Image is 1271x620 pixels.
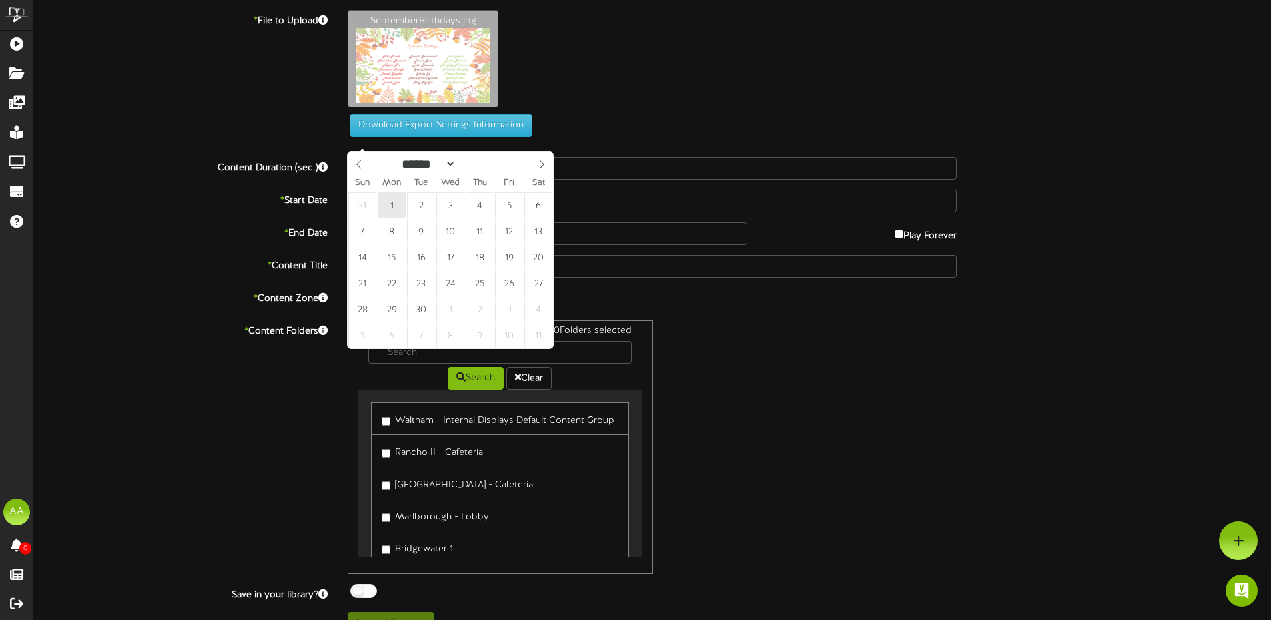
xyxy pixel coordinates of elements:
input: Waltham - Internal Displays Default Content Group [382,417,390,426]
span: October 1, 2025 [436,296,465,322]
span: September 13, 2025 [524,218,553,244]
span: October 4, 2025 [524,296,553,322]
span: September 4, 2025 [466,192,494,218]
input: Title of this Content [348,255,957,278]
span: September 8, 2025 [378,218,406,244]
span: September 3, 2025 [436,192,465,218]
span: September 21, 2025 [348,270,377,296]
label: Content Zone [23,288,338,306]
span: October 2, 2025 [466,296,494,322]
input: Marlborough - Lobby [382,513,390,522]
span: September 12, 2025 [495,218,524,244]
input: Rancho II - Cafeteria [382,449,390,458]
div: Open Intercom Messenger [1226,575,1258,607]
span: September 22, 2025 [378,270,406,296]
span: Thu [465,179,494,188]
span: September 6, 2025 [524,192,553,218]
button: Clear [506,367,552,390]
span: September 16, 2025 [407,244,436,270]
span: September 20, 2025 [524,244,553,270]
span: September 5, 2025 [495,192,524,218]
span: September 2, 2025 [407,192,436,218]
span: September 1, 2025 [378,192,406,218]
input: Play Forever [895,230,903,238]
label: Rancho II - Cafeteria [382,442,483,460]
span: Sat [524,179,553,188]
span: September 18, 2025 [466,244,494,270]
span: Mon [377,179,406,188]
span: October 7, 2025 [407,322,436,348]
span: September 11, 2025 [466,218,494,244]
span: 0 [19,542,31,555]
label: Waltham - Internal Displays Default Content Group [382,410,614,428]
span: October 8, 2025 [436,322,465,348]
span: Tue [406,179,436,188]
label: [GEOGRAPHIC_DATA] - Cafeteria [382,474,533,492]
label: Play Forever [895,222,957,243]
span: September 25, 2025 [466,270,494,296]
input: Year [456,157,504,171]
div: AA [3,499,30,525]
span: October 9, 2025 [466,322,494,348]
label: Content Folders [23,320,338,338]
span: September 23, 2025 [407,270,436,296]
span: Fri [494,179,524,188]
span: October 3, 2025 [495,296,524,322]
span: Sun [348,179,377,188]
span: September 26, 2025 [495,270,524,296]
label: Content Title [23,255,338,273]
label: Save in your library? [23,584,338,602]
span: Wed [436,179,465,188]
span: September 24, 2025 [436,270,465,296]
span: September 19, 2025 [495,244,524,270]
span: October 6, 2025 [378,322,406,348]
span: August 31, 2025 [348,192,377,218]
span: October 5, 2025 [348,322,377,348]
span: September 17, 2025 [436,244,465,270]
label: Content Duration (sec.) [23,157,338,175]
span: September 28, 2025 [348,296,377,322]
span: October 11, 2025 [524,322,553,348]
span: September 9, 2025 [407,218,436,244]
span: September 29, 2025 [378,296,406,322]
input: -- Search -- [368,341,631,364]
input: [GEOGRAPHIC_DATA] - Cafeteria [382,481,390,490]
label: Marlborough - Lobby [382,506,489,524]
span: September 27, 2025 [524,270,553,296]
span: September 30, 2025 [407,296,436,322]
input: Bridgewater 1 [382,545,390,554]
label: File to Upload [23,10,338,28]
span: September 7, 2025 [348,218,377,244]
label: End Date [23,222,338,240]
button: Download Export Settings Information [350,114,532,137]
label: Start Date [23,190,338,208]
span: September 10, 2025 [436,218,465,244]
button: Search [448,367,504,390]
a: Download Export Settings Information [343,121,532,131]
span: September 14, 2025 [348,244,377,270]
label: Bridgewater 1 [382,538,453,556]
span: October 10, 2025 [495,322,524,348]
span: September 15, 2025 [378,244,406,270]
